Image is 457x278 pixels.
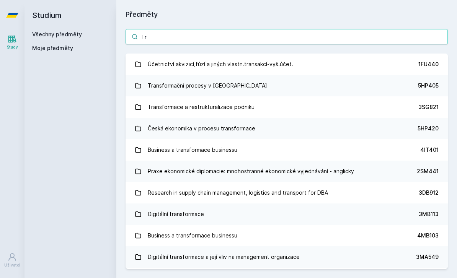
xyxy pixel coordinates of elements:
div: Digitální transformace [148,206,204,222]
a: Digitální transformace 3MB113 [126,203,448,225]
a: Uživatel [2,249,23,272]
div: Study [7,44,18,50]
div: 5HP420 [418,125,439,132]
div: 4IT401 [420,146,439,154]
div: Uživatel [4,262,20,268]
a: Všechny předměty [32,31,82,37]
div: 3MB113 [419,210,439,218]
a: Česká ekonomika v procesu transformace 5HP420 [126,118,448,139]
a: Business a transformace businessu 4IT401 [126,139,448,161]
div: Transformační procesy v [GEOGRAPHIC_DATA] [148,78,267,93]
a: Praxe ekonomické diplomacie: mnohostranné ekonomické vyjednávání - anglicky 2SM441 [126,161,448,182]
div: Účetnictví akvizicí,fúzí a jiných vlastn.transakcí-vyš.účet. [148,57,293,72]
div: 1FU440 [418,60,439,68]
div: Research in supply chain management, logistics and transport for DBA [148,185,328,200]
a: Digitální transformace a její vliv na management organizace 3MA549 [126,246,448,268]
a: Transformační procesy v [GEOGRAPHIC_DATA] 5HP405 [126,75,448,96]
div: Business a transformace businessu [148,142,237,158]
div: 3MA549 [416,253,439,261]
div: 5HP405 [418,82,439,89]
a: Study [2,31,23,54]
a: Účetnictví akvizicí,fúzí a jiných vlastn.transakcí-vyš.účet. 1FU440 [126,54,448,75]
a: Research in supply chain management, logistics and transport for DBA 3DB912 [126,182,448,203]
span: Moje předměty [32,44,73,52]
h1: Předměty [126,9,448,20]
a: Transformace a restrukturalizace podniku 3SG821 [126,96,448,118]
a: Business a transformace businessu 4MB103 [126,225,448,246]
div: 3SG821 [418,103,439,111]
div: Česká ekonomika v procesu transformace [148,121,255,136]
div: Praxe ekonomické diplomacie: mnohostranné ekonomické vyjednávání - anglicky [148,164,354,179]
div: Digitální transformace a její vliv na management organizace [148,249,300,265]
input: Název nebo ident předmětu… [126,29,448,44]
div: Transformace a restrukturalizace podniku [148,99,255,115]
div: 2SM441 [417,167,439,175]
div: Business a transformace businessu [148,228,237,243]
div: 3DB912 [419,189,439,197]
div: 4MB103 [417,232,439,239]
